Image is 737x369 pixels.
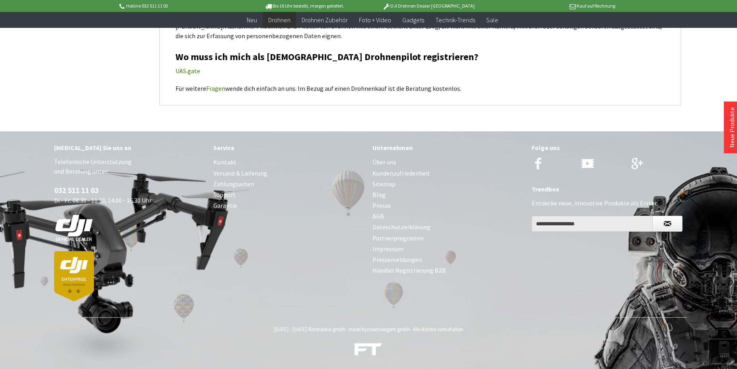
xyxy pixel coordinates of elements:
[213,179,365,189] a: Zahlungsarten
[481,12,504,28] a: Sale
[430,12,481,28] a: Technik-Trends
[175,52,665,62] h2: Wo muss ich mich als [DEMOGRAPHIC_DATA] Drohnenpilot registrieren?
[367,326,410,333] a: creativeagent gmbh
[312,326,345,333] a: trenderia gmbh
[359,16,391,24] span: Foto + Video
[213,143,365,153] div: Service
[435,16,475,24] span: Technik-Trends
[532,184,683,194] div: Trendbox
[247,16,257,24] span: Neu
[268,16,291,24] span: Drohnen
[206,84,225,92] a: Fragen
[302,16,348,24] span: Drohnen Zubehör
[54,185,99,195] a: 032 511 11 03
[532,198,683,208] p: Entdecke neue, innovative Produkte als Erster.
[175,21,665,41] p: [PERSON_NAME]. Ausnahme: Pilotinnen und Piloten von Drohnen mit einem Gewicht unter 250g, die nic...
[372,179,524,189] a: Sitemap
[54,143,205,153] div: [MEDICAL_DATA] Sie uns an
[491,1,615,11] p: Kauf auf Rechnung
[372,200,524,211] a: Presse
[397,12,430,28] a: Gadgets
[213,168,365,179] a: Versand & Lieferung
[213,200,365,211] a: Garantie
[175,67,200,75] a: UAS.gate
[728,107,736,148] a: Neue Produkte
[372,189,524,200] a: Blog
[372,211,524,222] a: AGB
[372,222,524,232] a: Dateschutzerklärung
[652,216,682,232] button: Newsletter abonnieren
[355,343,382,355] img: ft-white-trans-footer.png
[372,265,524,276] a: Händler Registrierung B2B
[242,1,366,11] p: Bis 16 Uhr bestellt, morgen geliefert.
[372,157,524,168] a: Über uns
[54,215,94,242] img: white-dji-schweiz-logo-official_140x140.png
[355,344,382,359] a: DJI Drohnen, Trends & Gadgets Shop
[118,1,242,11] p: Hotline 032 511 11 03
[372,254,524,265] a: Pressemeldungen
[372,233,524,244] a: Partnerprogramm
[296,12,353,28] a: Drohnen Zubehör
[372,244,524,254] a: Impressum
[372,168,524,179] a: Kundenzufriedenheit
[241,12,263,28] a: Neu
[372,143,524,153] div: Unternehmen
[486,16,498,24] span: Sale
[54,157,205,301] p: Telefonische Unterstützung und Beratung unter: Di - Fr: 08:30 - 11.30, 14.00 - 16.30 Uhr
[402,16,424,24] span: Gadgets
[532,216,653,232] input: Ihre E-Mail Adresse
[54,251,94,301] img: dji-partner-enterprise_goldLoJgYOWPUIEBO.png
[213,157,365,168] a: Kontakt
[263,12,296,28] a: Drohnen
[367,1,491,11] p: DJI Drohnen Dealer [GEOGRAPHIC_DATA]
[57,326,680,333] div: [DATE] - [DATE] © - made by - Alle Rechte vorbehalten
[353,12,397,28] a: Foto + Video
[175,84,665,93] p: Für weitere wende dich einfach an uns. Im Bezug auf einen Drohnenkauf ist die Beratung kostenlos.
[532,143,683,153] div: Folge uns
[213,189,365,200] a: Support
